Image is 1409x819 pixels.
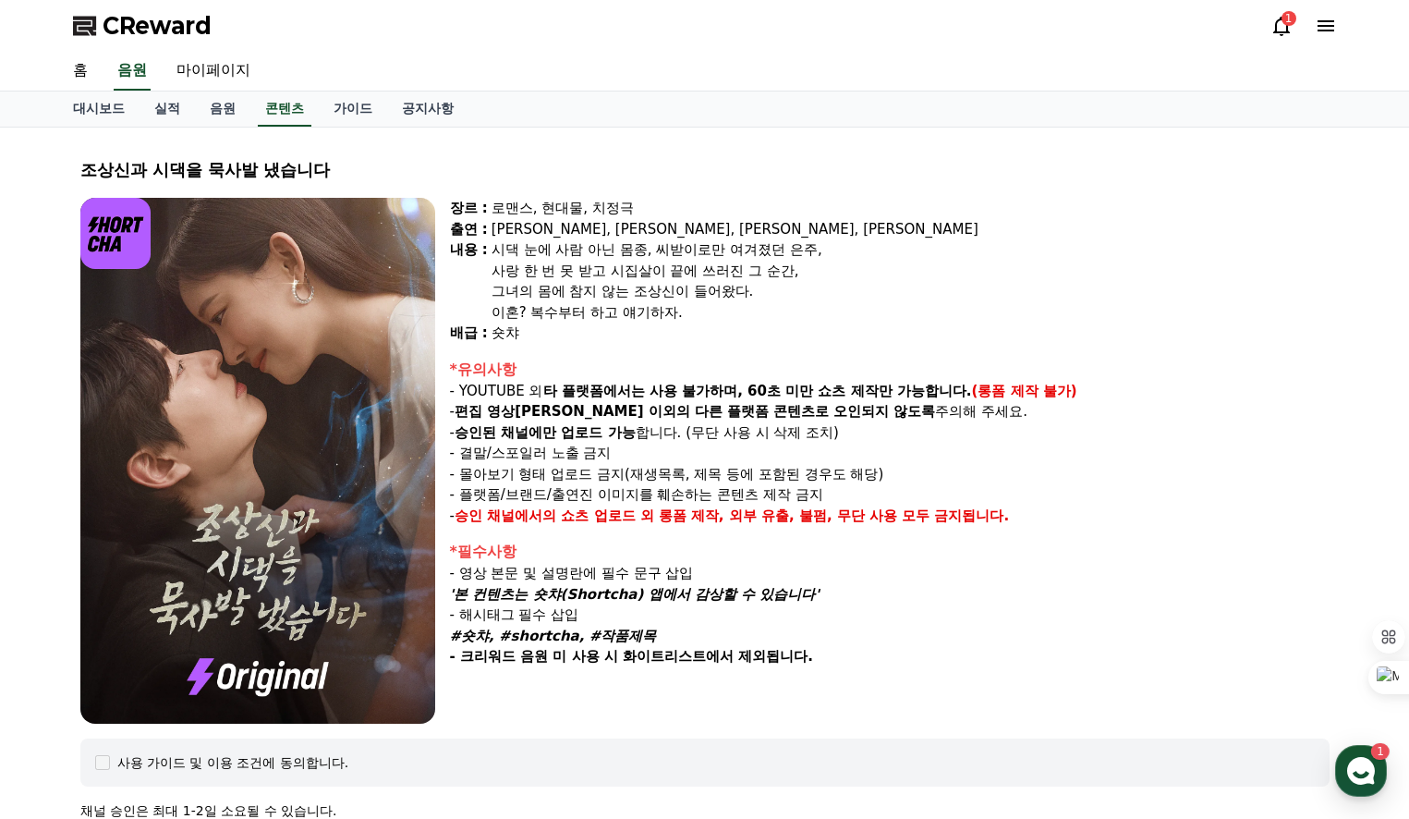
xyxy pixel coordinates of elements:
p: - 영상 본문 및 설명란에 필수 문구 삽입 [450,563,1330,584]
strong: 편집 영상[PERSON_NAME] 이외의 [455,403,690,420]
strong: 다른 플랫폼 콘텐츠로 오인되지 않도록 [695,403,936,420]
a: 마이페이지 [162,52,265,91]
div: 출연 : [450,219,488,240]
div: 시댁 눈에 사람 아닌 몸종, 씨받이로만 여겨졌던 은주, [492,239,1330,261]
div: 조상신과 시댁을 묵사발 냈습니다 [80,157,1330,183]
strong: 타 플랫폼에서는 사용 불가하며, 60초 미만 쇼츠 제작만 가능합니다. [543,383,972,399]
p: - 주의해 주세요. [450,401,1330,422]
div: 로맨스, 현대물, 치정극 [492,198,1330,219]
div: 사랑 한 번 못 받고 시집살이 끝에 쓰러진 그 순간, [492,261,1330,282]
a: 음원 [114,52,151,91]
div: 장르 : [450,198,488,219]
strong: (롱폼 제작 불가) [972,383,1077,399]
a: 1 [1270,15,1293,37]
a: CReward [73,11,212,41]
a: 음원 [195,92,250,127]
strong: 롱폼 제작, 외부 유출, 불펌, 무단 사용 모두 금지됩니다. [659,507,1010,524]
p: - 합니다. (무단 사용 시 삭제 조치) [450,422,1330,444]
div: 사용 가이드 및 이용 조건에 동의합니다. [117,753,349,772]
span: CReward [103,11,212,41]
div: 이혼? 복수부터 하고 얘기하자. [492,302,1330,324]
strong: 승인된 채널에만 업로드 가능 [455,424,636,441]
em: '본 컨텐츠는 숏챠(Shortcha) 앱에서 감상할 수 있습니다' [450,586,820,603]
a: 가이드 [319,92,387,127]
a: 대시보드 [58,92,140,127]
p: - YOUTUBE 외 [450,381,1330,402]
p: - 몰아보기 형태 업로드 금지(재생목록, 제목 등에 포함된 경우도 해당) [450,464,1330,485]
div: *필수사항 [450,541,1330,563]
p: - 해시태그 필수 삽입 [450,605,1330,626]
a: 콘텐츠 [258,92,311,127]
div: 내용 : [450,239,488,323]
em: #숏챠, #shortcha, #작품제목 [450,628,657,644]
a: 홈 [58,52,103,91]
div: 그녀의 몸에 참지 않는 조상신이 들어왔다. [492,281,1330,302]
div: [PERSON_NAME], [PERSON_NAME], [PERSON_NAME], [PERSON_NAME] [492,219,1330,240]
img: video [80,198,435,724]
img: logo [80,198,152,269]
strong: - 크리워드 음원 미 사용 시 화이트리스트에서 제외됩니다. [450,648,813,665]
p: - [450,506,1330,527]
div: *유의사항 [450,359,1330,381]
a: 공지사항 [387,92,468,127]
p: - 결말/스포일러 노출 금지 [450,443,1330,464]
div: 배급 : [450,323,488,344]
strong: 승인 채널에서의 쇼츠 업로드 외 [455,507,654,524]
p: - 플랫폼/브랜드/출연진 이미지를 훼손하는 콘텐츠 제작 금지 [450,484,1330,506]
div: 1 [1281,11,1296,26]
div: 숏챠 [492,323,1330,344]
a: 실적 [140,92,195,127]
